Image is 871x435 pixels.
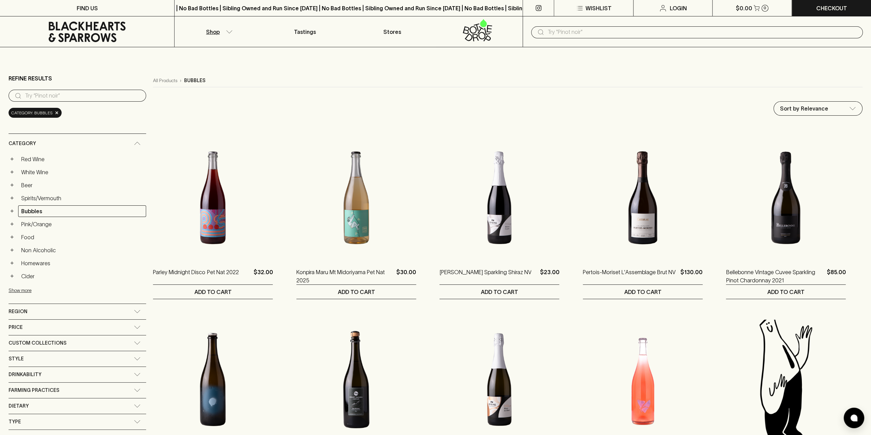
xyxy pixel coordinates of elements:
p: Tastings [294,28,316,36]
div: Category [9,134,146,153]
span: Drinkability [9,370,41,379]
a: Beer [18,179,146,191]
a: Konpira Maru Mt Midoriyama Pet Nat 2025 [296,268,394,284]
a: Food [18,231,146,243]
span: Region [9,307,27,316]
button: + [9,247,15,254]
a: All Products [153,77,177,84]
button: ADD TO CART [726,285,846,299]
img: Pertois-Moriset L'Assemblage Brut NV [583,138,703,258]
button: + [9,182,15,189]
p: ADD TO CART [624,288,661,296]
button: + [9,156,15,163]
div: Farming Practices [9,383,146,398]
a: Tastings [261,16,348,47]
p: Wishlist [585,4,611,12]
a: White Wine [18,166,146,178]
a: Red Wine [18,153,146,165]
button: + [9,208,15,215]
p: Sort by Relevance [780,104,828,113]
a: Spirits/Vermouth [18,192,146,204]
button: ADD TO CART [583,285,703,299]
div: Region [9,304,146,319]
button: + [9,260,15,267]
button: Show more [9,283,98,297]
div: Dietary [9,398,146,414]
a: Non Alcoholic [18,244,146,256]
p: $130.00 [680,268,703,284]
div: Type [9,414,146,430]
span: Dietary [9,402,29,410]
p: Refine Results [9,74,52,82]
img: Parley Midnight Disco Pet Nat 2022 [153,138,273,258]
a: [PERSON_NAME] Sparkling Shiraz NV [439,268,531,284]
span: Farming Practices [9,386,59,395]
span: Custom Collections [9,339,66,347]
input: Try “Pinot noir” [25,90,141,101]
a: Pink/Orange [18,218,146,230]
button: + [9,195,15,202]
div: Drinkability [9,367,146,382]
button: ADD TO CART [296,285,416,299]
img: Konpira Maru Mt Midoriyama Pet Nat 2025 [296,138,416,258]
p: bubbles [184,77,205,84]
p: Checkout [816,4,847,12]
button: ADD TO CART [153,285,273,299]
a: Cider [18,270,146,282]
p: Stores [383,28,401,36]
span: × [55,109,59,116]
a: Bellebonne Vintage Cuvee Sparkling Pinot Chardonnay 2021 [726,268,824,284]
span: Price [9,323,23,332]
span: Type [9,418,21,426]
a: Stores [349,16,436,47]
p: Login [670,4,687,12]
a: Homewares [18,257,146,269]
p: ADD TO CART [767,288,805,296]
button: + [9,169,15,176]
button: + [9,234,15,241]
div: Price [9,320,146,335]
p: › [180,77,181,84]
p: 0 [764,6,766,10]
p: ADD TO CART [194,288,232,296]
p: ADD TO CART [481,288,518,296]
button: + [9,273,15,280]
button: Shop [175,16,261,47]
button: ADD TO CART [439,285,559,299]
span: Style [9,355,24,363]
p: ADD TO CART [337,288,375,296]
a: Pertois-Moriset L'Assemblage Brut NV [583,268,676,284]
div: Style [9,351,146,367]
span: Category [9,139,36,148]
p: Shop [206,28,220,36]
input: Try "Pinot noir" [548,27,857,38]
button: + [9,221,15,228]
p: $30.00 [396,268,416,284]
img: Byrne Sparkling Shiraz NV [439,138,559,258]
a: Parley Midnight Disco Pet Nat 2022 [153,268,239,284]
span: Category: bubbles [11,110,53,116]
p: $32.00 [253,268,273,284]
img: bubble-icon [850,414,857,421]
div: Custom Collections [9,335,146,351]
p: $85.00 [827,268,846,284]
p: $0.00 [736,4,752,12]
a: Bubbles [18,205,146,217]
img: Bellebonne Vintage Cuvee Sparkling Pinot Chardonnay 2021 [726,138,846,258]
p: $23.00 [540,268,559,284]
div: Sort by Relevance [774,102,862,115]
p: FIND US [77,4,98,12]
